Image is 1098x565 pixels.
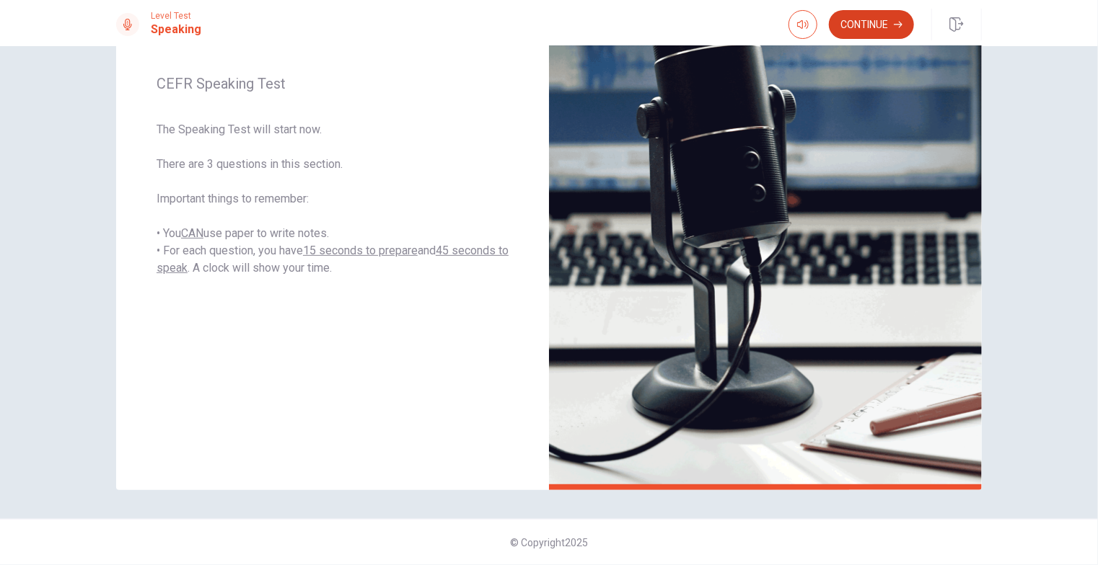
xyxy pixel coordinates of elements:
[151,21,201,38] h1: Speaking
[181,226,203,240] u: CAN
[303,244,418,257] u: 15 seconds to prepare
[151,11,201,21] span: Level Test
[829,10,914,39] button: Continue
[157,75,509,92] span: CEFR Speaking Test
[510,537,588,548] span: © Copyright 2025
[157,121,509,277] span: The Speaking Test will start now. There are 3 questions in this section. Important things to reme...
